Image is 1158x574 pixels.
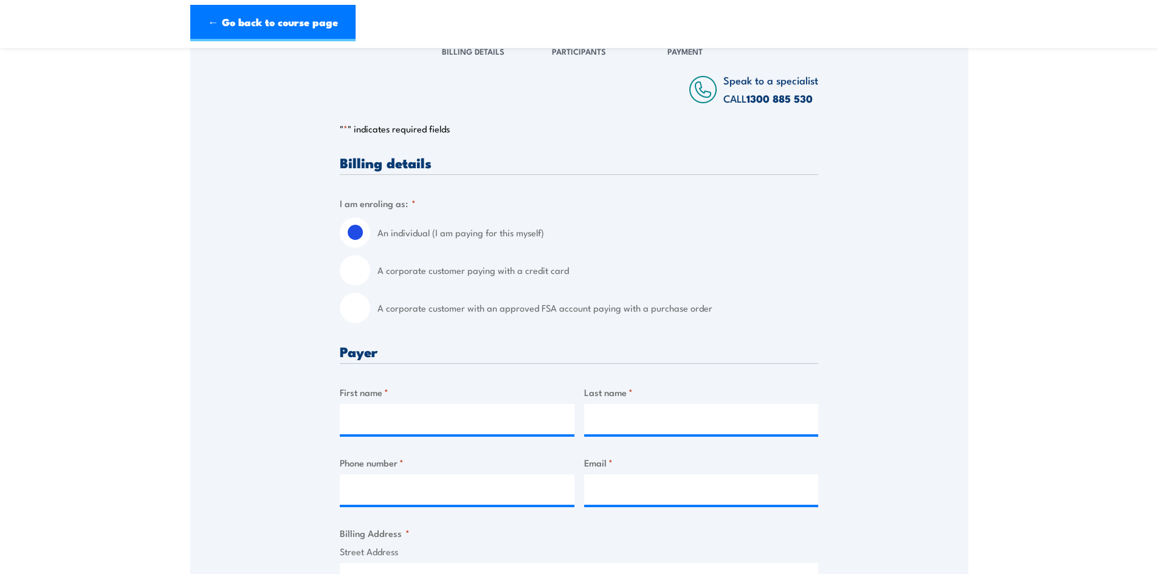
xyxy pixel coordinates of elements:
[584,456,819,470] label: Email
[190,5,356,41] a: ← Go back to course page
[442,45,505,57] span: Billing Details
[340,526,410,540] legend: Billing Address
[377,293,818,323] label: A corporate customer with an approved FSA account paying with a purchase order
[552,45,606,57] span: Participants
[340,344,818,358] h3: Payer
[584,385,819,399] label: Last name
[377,217,818,248] label: An individual (I am paying for this myself)
[377,255,818,285] label: A corporate customer paying with a credit card
[746,91,813,106] a: 1300 885 530
[340,545,818,559] label: Street Address
[340,385,574,399] label: First name
[723,72,818,106] span: Speak to a specialist CALL
[340,456,574,470] label: Phone number
[667,45,703,57] span: Payment
[340,155,818,169] h3: Billing details
[340,196,416,210] legend: I am enroling as:
[340,123,818,135] p: " " indicates required fields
